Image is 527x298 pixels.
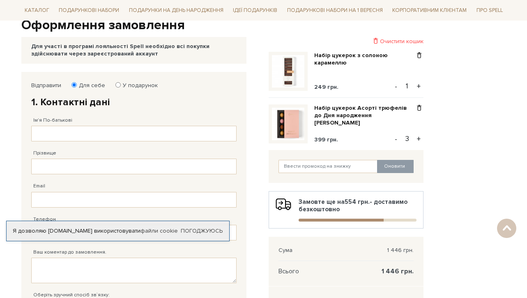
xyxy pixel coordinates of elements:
[314,52,415,67] a: Набір цукерок з солоною карамеллю
[74,82,105,89] label: Для себе
[272,55,304,88] img: Набір цукерок з солоною карамеллю
[7,227,229,235] div: Я дозволяю [DOMAIN_NAME] використовувати
[414,80,423,92] button: +
[269,37,423,45] div: Очистити кошик
[33,182,45,190] label: Email
[31,82,61,89] label: Відправити
[345,198,370,206] b: 554 грн.
[389,3,470,17] a: Корпоративним клієнтам
[392,80,400,92] button: -
[126,4,227,17] a: Подарунки на День народження
[181,227,223,235] a: Погоджуюсь
[31,96,237,109] h2: 1. Контактні дані
[71,82,77,88] input: Для себе
[21,4,53,17] a: Каталог
[382,268,414,275] span: 1 446 грн.
[314,83,338,90] span: 249 грн.
[117,82,158,89] label: У подарунок
[278,247,292,254] span: Сума
[21,17,506,34] h1: Оформлення замовлення
[414,133,423,145] button: +
[31,43,237,58] div: Для участі в програмі лояльності Spell необхідно всі покупки здійснювати через зареєстрований акк...
[387,247,414,254] span: 1 446 грн.
[284,3,386,17] a: Подарункові набори на 1 Вересня
[272,108,304,140] img: Набір цукерок Асорті трюфелів до Дня народження рожевий
[473,4,506,17] a: Про Spell
[33,150,56,157] label: Прізвище
[392,133,400,145] button: -
[55,4,122,17] a: Подарункові набори
[33,216,56,223] label: Телефон
[140,227,178,234] a: файли cookie
[314,104,415,127] a: Набір цукерок Асорті трюфелів до Дня народження [PERSON_NAME]
[115,82,121,88] input: У подарунок
[33,249,106,256] label: Ваш коментар до замовлення.
[314,136,338,143] span: 399 грн.
[278,268,299,275] span: Всього
[230,4,281,17] a: Ідеї подарунків
[33,117,72,124] label: Ім'я По-батькові
[377,160,414,173] button: Оновити
[276,198,417,222] div: Замовте ще на - доставимо безкоштовно
[278,160,378,173] input: Ввести промокод на знижку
